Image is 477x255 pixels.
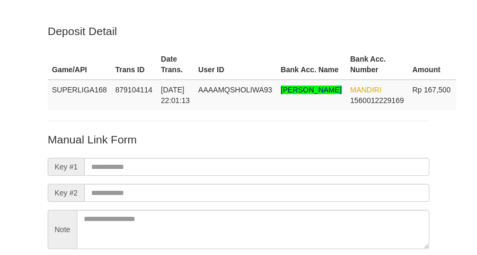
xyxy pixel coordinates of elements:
[412,86,450,94] span: Rp 167,500
[408,49,456,80] th: Amount
[48,210,77,249] span: Note
[48,132,429,147] p: Manual Link Form
[161,86,190,105] span: [DATE] 22:01:13
[281,86,342,94] span: Nama rekening >18 huruf, harap diedit
[350,96,404,105] span: Copy 1560012229169 to clipboard
[346,49,408,80] th: Bank Acc. Number
[48,23,429,39] p: Deposit Detail
[48,158,84,176] span: Key #1
[194,49,277,80] th: User ID
[350,86,382,94] span: MANDIRI
[157,49,195,80] th: Date Trans.
[111,80,157,110] td: 879104114
[48,184,84,202] span: Key #2
[48,49,111,80] th: Game/API
[111,49,157,80] th: Trans ID
[48,80,111,110] td: SUPERLIGA168
[277,49,346,80] th: Bank Acc. Name
[198,86,272,94] span: AAAAMQSHOLIWA93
